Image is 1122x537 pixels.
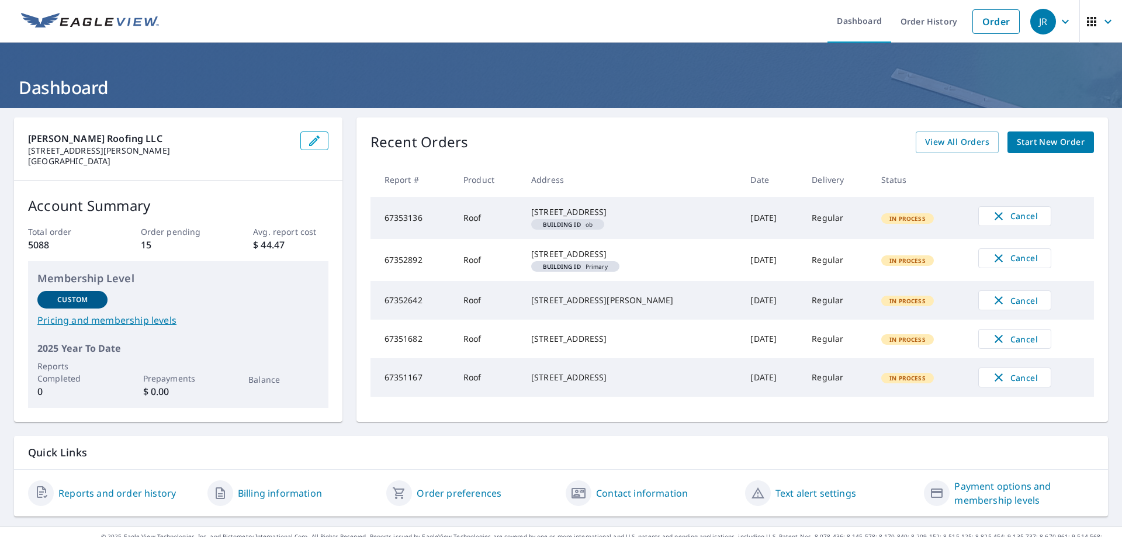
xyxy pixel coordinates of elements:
[543,221,581,227] em: Building ID
[991,332,1039,346] span: Cancel
[37,313,319,327] a: Pricing and membership levels
[802,239,872,281] td: Regular
[21,13,159,30] img: EV Logo
[28,145,291,156] p: [STREET_ADDRESS][PERSON_NAME]
[370,358,454,397] td: 67351167
[57,295,88,305] p: Custom
[882,297,933,305] span: In Process
[531,333,732,345] div: [STREET_ADDRESS]
[802,197,872,239] td: Regular
[978,290,1051,310] button: Cancel
[454,358,522,397] td: Roof
[531,372,732,383] div: [STREET_ADDRESS]
[370,320,454,358] td: 67351682
[522,162,741,197] th: Address
[370,131,469,153] p: Recent Orders
[28,195,328,216] p: Account Summary
[802,281,872,320] td: Regular
[991,293,1039,307] span: Cancel
[454,281,522,320] td: Roof
[417,486,501,500] a: Order preferences
[37,360,108,384] p: Reports Completed
[253,238,328,252] p: $ 44.47
[978,248,1051,268] button: Cancel
[882,335,933,344] span: In Process
[37,271,319,286] p: Membership Level
[28,226,103,238] p: Total order
[991,370,1039,384] span: Cancel
[741,320,802,358] td: [DATE]
[882,257,933,265] span: In Process
[370,197,454,239] td: 67353136
[775,486,856,500] a: Text alert settings
[141,226,216,238] p: Order pending
[972,9,1020,34] a: Order
[536,264,615,269] span: Primary
[741,239,802,281] td: [DATE]
[454,162,522,197] th: Product
[954,479,1094,507] a: Payment options and membership levels
[991,209,1039,223] span: Cancel
[28,238,103,252] p: 5088
[1030,9,1056,34] div: JR
[1017,135,1085,150] span: Start New Order
[802,320,872,358] td: Regular
[370,281,454,320] td: 67352642
[248,373,318,386] p: Balance
[882,374,933,382] span: In Process
[37,384,108,399] p: 0
[454,239,522,281] td: Roof
[28,445,1094,460] p: Quick Links
[536,221,600,227] span: ob
[141,238,216,252] p: 15
[370,162,454,197] th: Report #
[741,197,802,239] td: [DATE]
[1007,131,1094,153] a: Start New Order
[143,372,213,384] p: Prepayments
[741,162,802,197] th: Date
[991,251,1039,265] span: Cancel
[454,197,522,239] td: Roof
[253,226,328,238] p: Avg. report cost
[531,248,732,260] div: [STREET_ADDRESS]
[543,264,581,269] em: Building ID
[802,162,872,197] th: Delivery
[143,384,213,399] p: $ 0.00
[28,156,291,167] p: [GEOGRAPHIC_DATA]
[802,358,872,397] td: Regular
[978,368,1051,387] button: Cancel
[872,162,969,197] th: Status
[978,329,1051,349] button: Cancel
[238,486,322,500] a: Billing information
[58,486,176,500] a: Reports and order history
[741,281,802,320] td: [DATE]
[28,131,291,145] p: [PERSON_NAME] Roofing LLC
[741,358,802,397] td: [DATE]
[916,131,999,153] a: View All Orders
[14,75,1108,99] h1: Dashboard
[531,206,732,218] div: [STREET_ADDRESS]
[882,214,933,223] span: In Process
[454,320,522,358] td: Roof
[370,239,454,281] td: 67352892
[596,486,688,500] a: Contact information
[37,341,319,355] p: 2025 Year To Date
[925,135,989,150] span: View All Orders
[531,295,732,306] div: [STREET_ADDRESS][PERSON_NAME]
[978,206,1051,226] button: Cancel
